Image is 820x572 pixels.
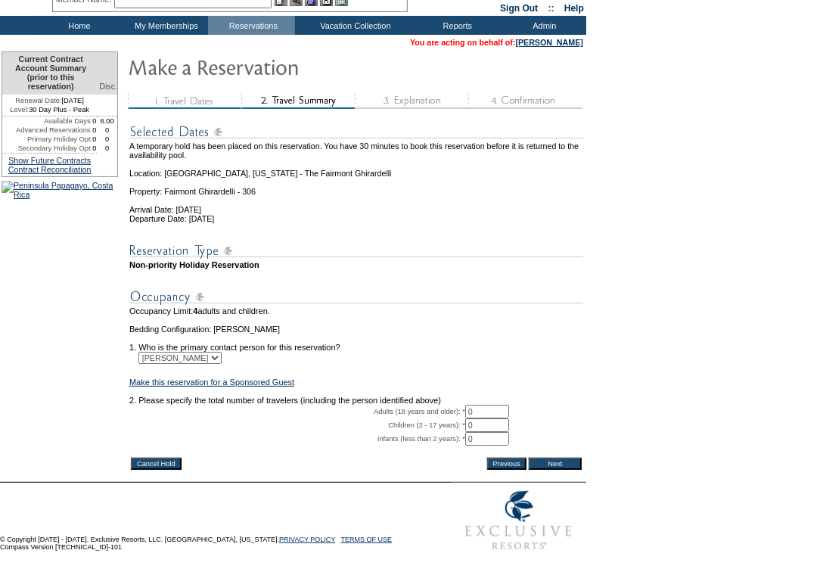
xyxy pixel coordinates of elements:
img: subTtlResType.gif [129,241,583,260]
td: Arrival Date: [DATE] [129,196,583,214]
td: Current Contract Account Summary (prior to this reservation) [2,52,97,95]
td: Reports [412,16,499,35]
a: PRIVACY POLICY [279,536,335,543]
td: 30 Day Plus - Peak [2,105,97,117]
img: step1_state3.gif [128,93,241,109]
td: 0 [92,117,97,126]
td: Infants (less than 2 years): * [129,432,465,446]
td: My Memberships [121,16,208,35]
a: Help [564,3,584,14]
a: [PERSON_NAME] [516,38,583,47]
td: 0 [97,126,117,135]
img: Peninsula Papagayo, Costa Rica [2,181,118,199]
td: Property: Fairmont Ghirardelli - 306 [129,178,583,196]
img: Exclusive Resorts [451,483,586,558]
span: You are acting on behalf of: [410,38,583,47]
td: Occupancy Limit: adults and children. [129,306,583,316]
td: Location: [GEOGRAPHIC_DATA], [US_STATE] - The Fairmont Ghirardelli [129,160,583,178]
img: subTtlSelectedDates.gif [129,123,583,141]
img: step4_state1.gif [468,93,582,109]
img: Make Reservation [128,51,430,82]
td: Bedding Configuration: [PERSON_NAME] [129,325,583,334]
span: Disc. [99,82,117,91]
span: Level: [10,105,29,114]
span: Renewal Date: [15,96,61,105]
td: Available Days: [2,117,92,126]
td: 0 [92,144,97,153]
td: Departure Date: [DATE] [129,214,583,223]
a: Contract Reconciliation [8,165,92,174]
a: Sign Out [500,3,538,14]
td: Home [34,16,121,35]
img: step3_state1.gif [355,93,468,109]
input: Next [529,458,582,470]
img: step2_state2.gif [241,93,355,109]
td: A temporary hold has been placed on this reservation. You have 30 minutes to book this reservatio... [129,141,583,160]
td: Primary Holiday Opt: [2,135,92,144]
td: Reservations [208,16,295,35]
td: Adults (18 years and older): * [129,405,465,418]
td: Children (2 - 17 years): * [129,418,465,432]
img: subTtlOccupancy.gif [129,288,583,306]
a: Show Future Contracts [8,156,91,165]
td: Secondary Holiday Opt: [2,144,92,153]
td: 1. Who is the primary contact person for this reservation? [129,334,583,352]
td: 0 [92,126,97,135]
span: 4 [193,306,197,316]
input: Previous [487,458,526,470]
a: Make this reservation for a Sponsored Guest [129,378,294,387]
td: 0 [92,135,97,144]
td: 0 [97,135,117,144]
td: [DATE] [2,95,97,105]
td: 2. Please specify the total number of travelers (including the person identified above) [129,396,583,405]
td: Advanced Reservations: [2,126,92,135]
td: 6.00 [97,117,117,126]
td: Non-priority Holiday Reservation [129,260,583,269]
td: 0 [97,144,117,153]
span: :: [548,3,554,14]
td: Admin [499,16,586,35]
input: Cancel Hold [131,458,182,470]
td: Vacation Collection [295,16,412,35]
a: TERMS OF USE [341,536,393,543]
